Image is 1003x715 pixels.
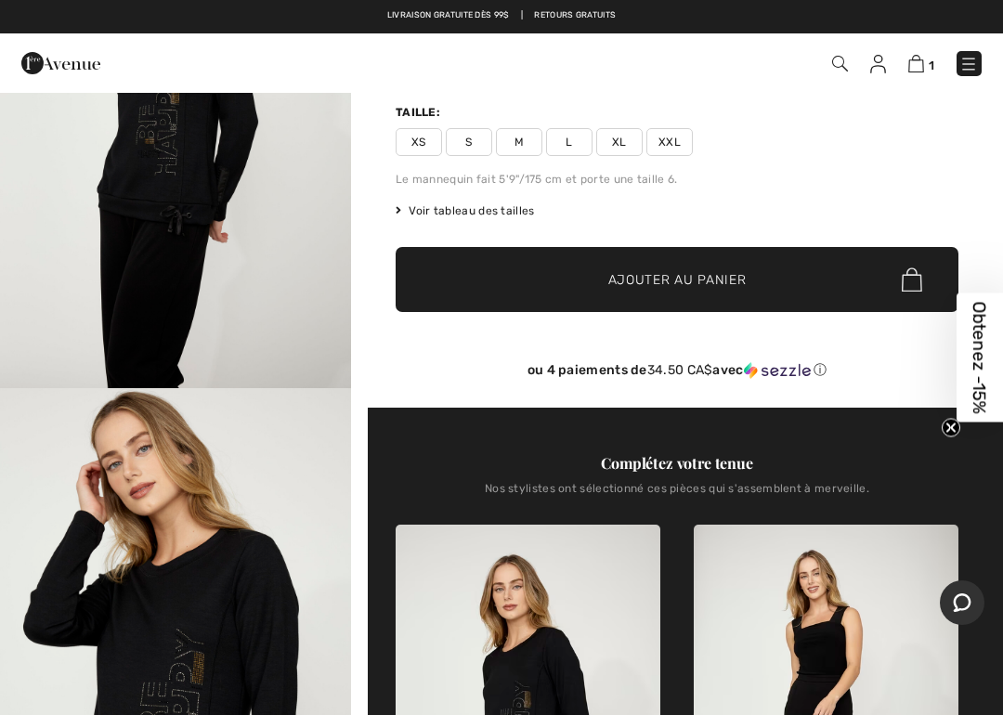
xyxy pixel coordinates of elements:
[21,53,100,71] a: 1ère Avenue
[396,128,442,156] span: XS
[496,128,542,156] span: M
[908,55,924,72] img: Panier d'achat
[521,9,523,22] span: |
[396,171,958,188] div: Le mannequin fait 5'9"/175 cm et porte une taille 6.
[908,52,934,74] a: 1
[942,419,960,437] button: Close teaser
[902,267,922,292] img: Bag.svg
[396,452,958,474] div: Complétez votre tenue
[387,9,510,22] a: Livraison gratuite dès 99$
[957,293,1003,422] div: Obtenez -15%Close teaser
[396,104,444,121] div: Taille:
[396,482,958,510] div: Nos stylistes ont sélectionné ces pièces qui s'assemblent à merveille.
[940,580,984,627] iframe: Ouvre un widget dans lequel vous pouvez chatter avec l’un de nos agents
[534,9,616,22] a: Retours gratuits
[646,128,693,156] span: XXL
[396,362,958,379] div: ou 4 paiements de avec
[647,362,713,378] span: 34.50 CA$
[446,128,492,156] span: S
[832,56,848,71] img: Recherche
[596,128,643,156] span: XL
[396,362,958,385] div: ou 4 paiements de34.50 CA$avecSezzle Cliquez pour en savoir plus sur Sezzle
[744,362,811,379] img: Sezzle
[870,55,886,73] img: Mes infos
[970,302,991,414] span: Obtenez -15%
[608,270,747,290] span: Ajouter au panier
[396,202,535,219] span: Voir tableau des tailles
[959,55,978,73] img: Menu
[929,58,934,72] span: 1
[546,128,593,156] span: L
[396,247,958,312] button: Ajouter au panier
[21,45,100,82] img: 1ère Avenue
